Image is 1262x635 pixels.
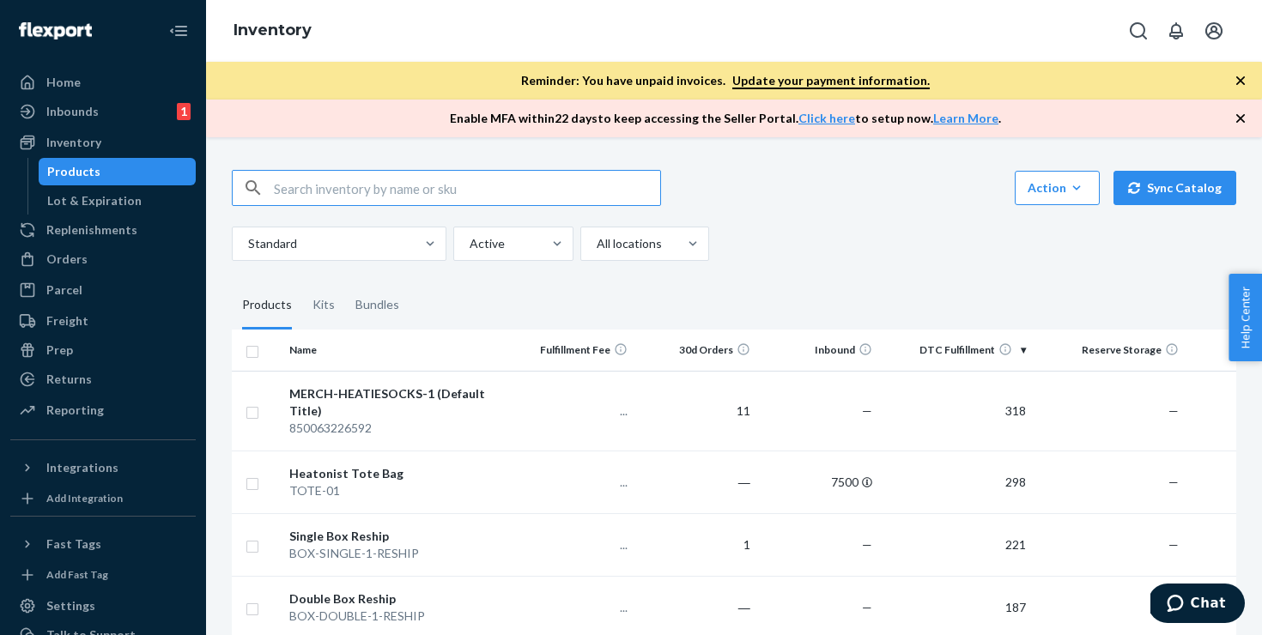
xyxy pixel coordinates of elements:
[933,111,998,125] a: Learn More
[46,535,101,553] div: Fast Tags
[879,330,1032,371] th: DTC Fulfillment
[1015,171,1100,205] button: Action
[46,459,118,476] div: Integrations
[289,545,505,562] div: BOX-SINGLE-1-RESHIP
[46,312,88,330] div: Freight
[1121,14,1156,48] button: Open Search Box
[46,221,137,239] div: Replenishments
[468,235,470,252] input: Active
[46,342,73,359] div: Prep
[1197,14,1231,48] button: Open account menu
[46,402,104,419] div: Reporting
[46,597,95,614] div: Settings
[634,451,757,513] td: ―
[289,608,505,625] div: BOX-DOUBLE-1-RESHIP
[246,235,248,252] input: Standard
[513,330,635,371] th: Fulfillment Fee
[220,6,325,56] ol: breadcrumbs
[47,163,100,180] div: Products
[289,482,505,499] div: TOTE-01
[798,111,855,125] a: Click here
[47,192,142,209] div: Lot & Expiration
[519,599,628,616] p: ...
[634,330,757,371] th: 30d Orders
[10,129,196,156] a: Inventory
[1150,584,1245,626] iframe: Opens a widget where you can chat to one of our agents
[289,528,505,545] div: Single Box Reship
[519,402,628,420] p: ...
[1168,403,1179,418] span: —
[519,474,628,491] p: ...
[1028,179,1087,197] div: Action
[46,281,82,299] div: Parcel
[10,366,196,393] a: Returns
[757,330,880,371] th: Inbound
[282,330,512,371] th: Name
[46,567,108,582] div: Add Fast Tag
[521,72,930,89] p: Reminder: You have unpaid invoices.
[46,371,92,388] div: Returns
[46,491,123,505] div: Add Integration
[450,110,1001,127] p: Enable MFA within 22 days to keep accessing the Seller Portal. to setup now. .
[1168,537,1179,552] span: —
[1033,330,1186,371] th: Reserve Storage
[10,336,196,364] a: Prep
[10,69,196,96] a: Home
[10,276,196,304] a: Parcel
[274,171,660,205] input: Search inventory by name or sku
[234,21,312,39] a: Inventory
[10,454,196,481] button: Integrations
[177,103,191,120] div: 1
[10,245,196,273] a: Orders
[1229,274,1262,361] button: Help Center
[312,281,335,330] div: Kits
[19,22,92,39] img: Flexport logo
[1113,171,1236,205] button: Sync Catalog
[634,513,757,576] td: 1
[595,235,597,252] input: All locations
[10,488,196,509] a: Add Integration
[355,281,399,330] div: Bundles
[289,420,505,437] div: 850063226592
[39,187,197,215] a: Lot & Expiration
[10,396,196,424] a: Reporting
[862,403,872,418] span: —
[10,530,196,558] button: Fast Tags
[39,158,197,185] a: Products
[46,74,81,91] div: Home
[634,371,757,451] td: 11
[289,385,505,420] div: MERCH-HEATIESOCKS-1 (Default Title)
[732,73,930,89] a: Update your payment information.
[879,371,1032,451] td: 318
[10,592,196,620] a: Settings
[879,451,1032,513] td: 298
[519,536,628,553] p: ...
[242,281,292,330] div: Products
[862,600,872,614] span: —
[161,14,196,48] button: Close Navigation
[10,307,196,335] a: Freight
[46,103,99,120] div: Inbounds
[10,216,196,244] a: Replenishments
[862,537,872,552] span: —
[46,134,101,151] div: Inventory
[10,565,196,585] a: Add Fast Tag
[1159,14,1193,48] button: Open notifications
[10,98,196,125] a: Inbounds1
[1168,475,1179,489] span: —
[289,590,505,608] div: Double Box Reship
[757,451,880,513] td: 7500
[879,513,1032,576] td: 221
[289,465,505,482] div: Heatonist Tote Bag
[46,251,88,268] div: Orders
